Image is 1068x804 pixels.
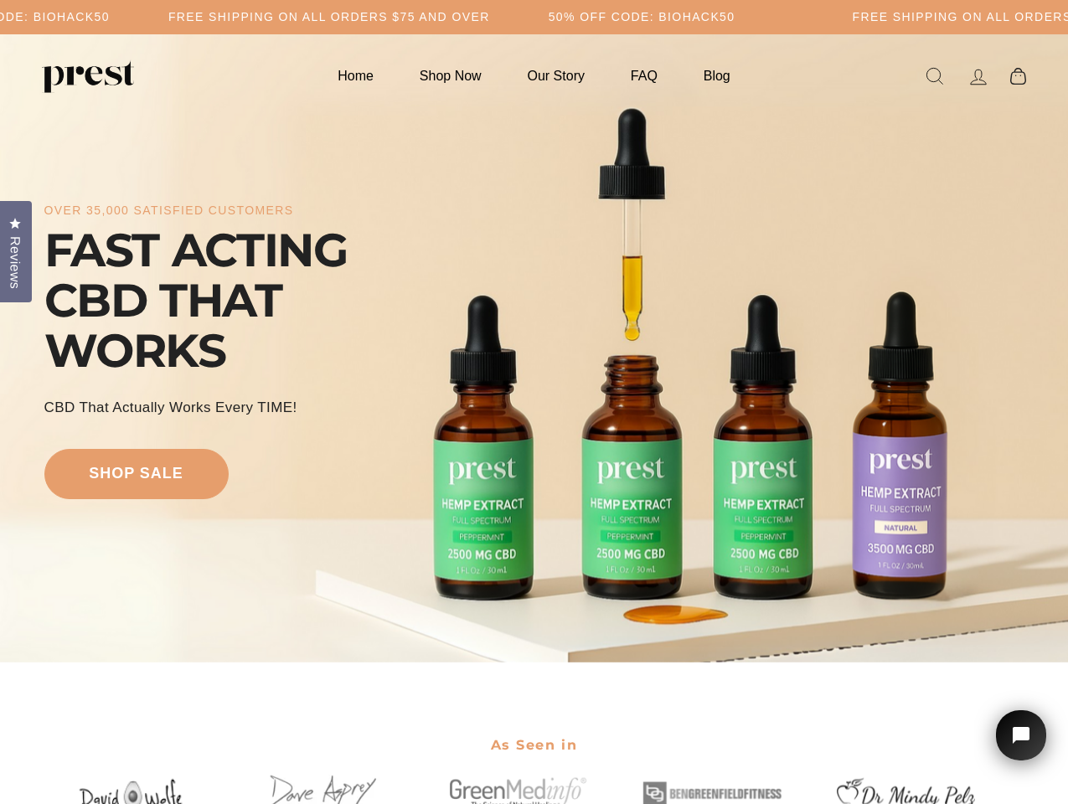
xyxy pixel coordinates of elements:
[42,59,134,93] img: PREST ORGANICS
[168,10,490,24] h5: Free Shipping on all orders $75 and over
[507,59,606,92] a: Our Story
[974,687,1068,804] iframe: Tidio Chat
[549,10,735,24] h5: 50% OFF CODE: BIOHACK50
[317,59,751,92] ul: Primary
[399,59,503,92] a: Shop Now
[683,59,751,92] a: Blog
[44,204,294,218] div: over 35,000 satisfied customers
[317,59,395,92] a: Home
[4,236,26,289] span: Reviews
[44,726,1024,764] h2: As Seen in
[44,397,297,418] div: CBD That Actually Works every TIME!
[610,59,678,92] a: FAQ
[44,449,229,499] a: shop sale
[44,225,421,376] div: FAST ACTING CBD THAT WORKS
